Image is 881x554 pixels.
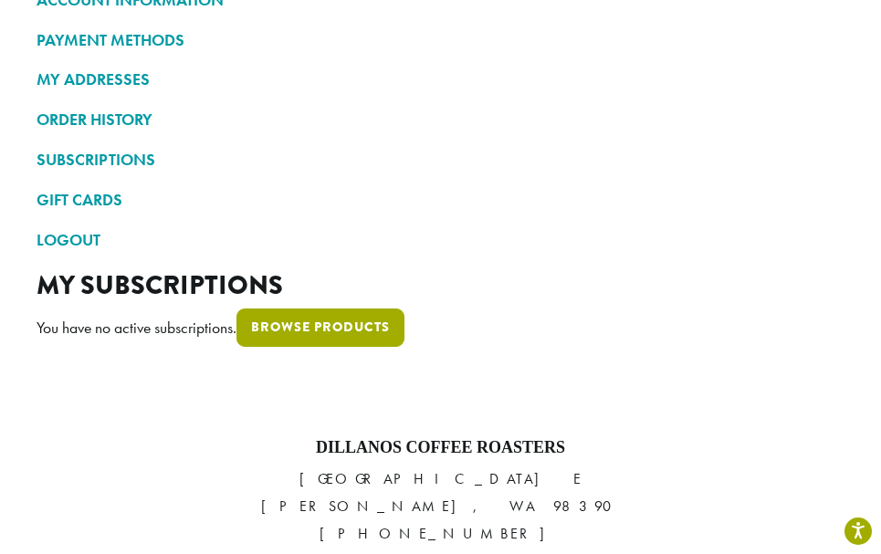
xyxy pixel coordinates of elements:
a: ORDER HISTORY [37,104,844,135]
a: MY ADDRESSES [37,64,844,95]
a: SUBSCRIPTIONS [37,144,844,175]
h2: My Subscriptions [37,269,844,301]
a: Browse products [236,308,404,347]
p: [GEOGRAPHIC_DATA] E [PERSON_NAME], WA 98390 [PHONE_NUMBER] [14,465,867,548]
a: LOGOUT [37,225,844,256]
h4: Dillanos Coffee Roasters [14,438,867,458]
a: GIFT CARDS [37,184,844,215]
a: PAYMENT METHODS [37,25,844,56]
p: You have no active subscriptions. [37,308,844,351]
